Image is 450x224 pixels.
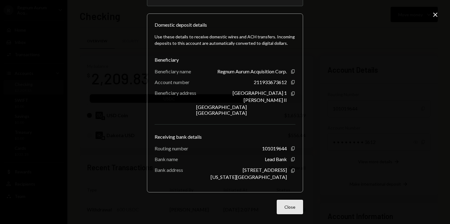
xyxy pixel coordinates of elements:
button: Close [277,200,303,214]
div: [US_STATE][GEOGRAPHIC_DATA] [211,174,287,180]
div: Lead Bank [265,156,287,162]
div: Bank name [155,156,178,162]
div: Bank address [155,167,183,173]
div: Beneficiary name [155,68,191,74]
div: Domestic deposit details [155,21,207,29]
div: [PERSON_NAME] II [244,97,287,103]
div: Receiving bank details [155,133,295,141]
div: Beneficiary [155,56,295,64]
div: Account number [155,79,189,85]
div: [GEOGRAPHIC_DATA] [GEOGRAPHIC_DATA] [196,104,287,116]
div: 211933673612 [254,79,287,85]
div: [GEOGRAPHIC_DATA] 1 [233,90,287,96]
div: Beneficiary address [155,90,196,96]
div: Routing number [155,145,188,151]
div: [STREET_ADDRESS] [243,167,287,173]
div: Regnum Aurum Acquisition Corp. [217,68,287,74]
div: Use these details to receive domestic wires and ACH transfers. Incoming deposits to this account ... [155,33,295,46]
div: 101019644 [262,145,287,151]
